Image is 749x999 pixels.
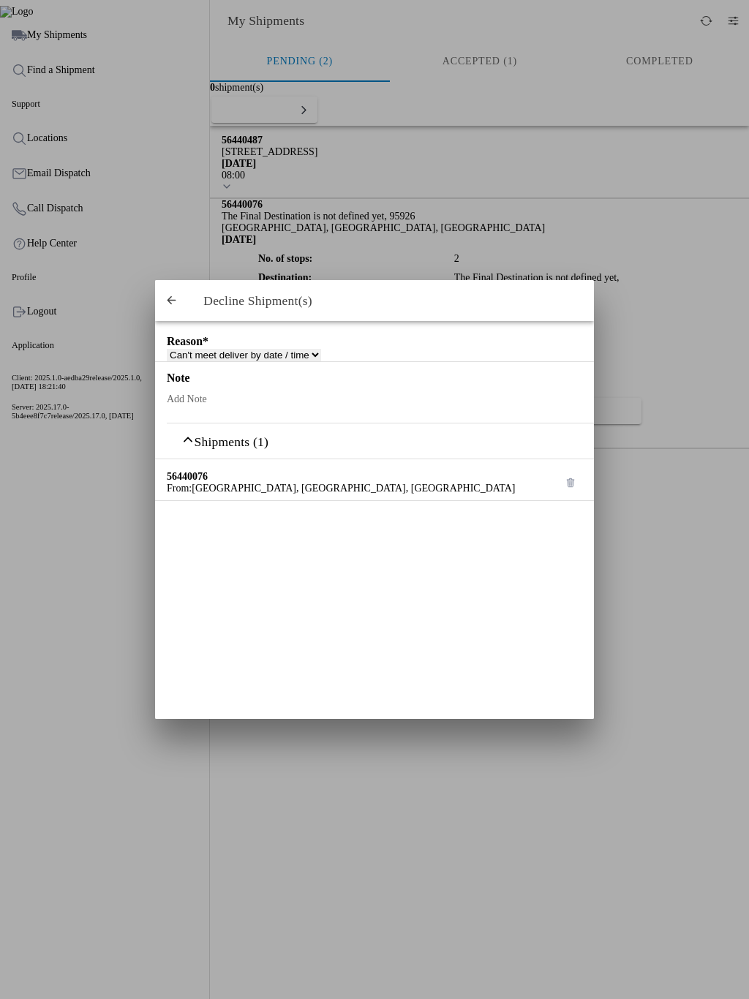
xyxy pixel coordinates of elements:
[167,433,582,450] ion-title: Shipments (1)
[167,335,478,356] ion-label: Reason
[189,293,594,309] ion-title: Decline Shipment(s)
[167,483,516,494] div: [GEOGRAPHIC_DATA], [GEOGRAPHIC_DATA], [GEOGRAPHIC_DATA]
[167,471,208,482] strong: 56440076
[167,372,478,385] ion-label: Note
[167,483,192,494] span: From:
